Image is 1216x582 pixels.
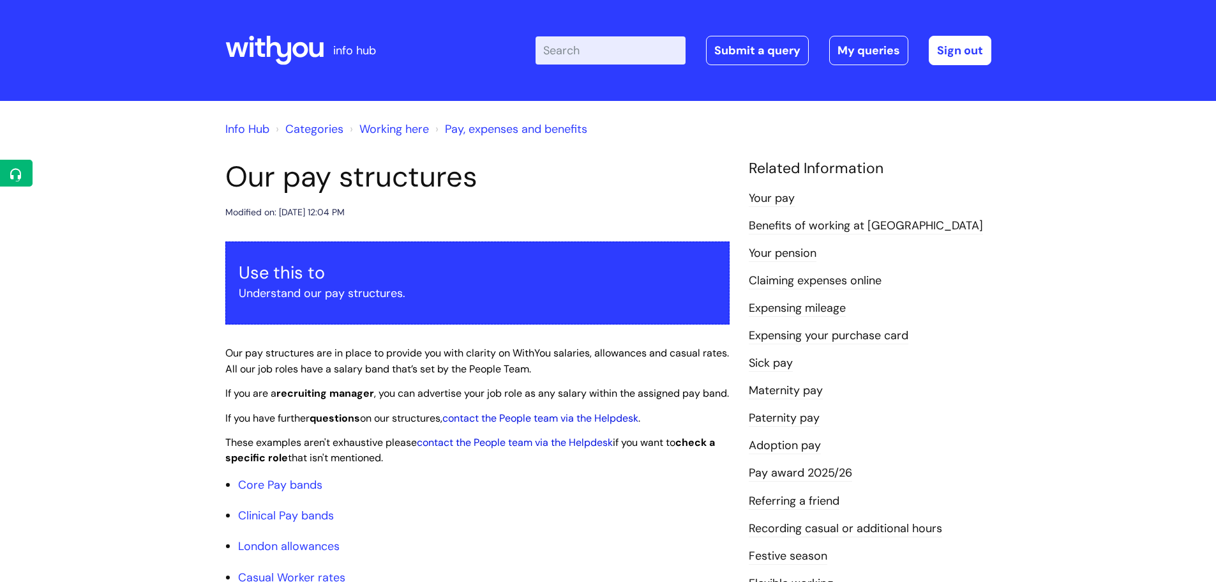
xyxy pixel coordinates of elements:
a: Festive season [749,548,827,565]
p: Understand our pay structures. [239,283,716,303]
span: If you are a , you can advertise your job role as any salary within the assigned pay band. [225,387,729,400]
p: info hub [333,40,376,61]
span: If you have further on our structures, . [225,411,640,425]
h4: Related Information [749,160,991,178]
a: Info Hub [225,121,269,137]
h1: Our pay structures [225,160,730,194]
a: Paternity pay [749,410,820,427]
a: Sign out [929,36,991,65]
span: These examples aren't exhaustive please if you want to that isn't mentioned. [225,436,715,465]
a: Submit a query [706,36,809,65]
a: Pay, expenses and benefits [445,121,587,137]
li: Pay, expenses and benefits [432,119,587,139]
a: Adoption pay [749,438,821,454]
a: Pay award 2025/26 [749,465,852,482]
input: Search [536,36,686,65]
a: Categories [285,121,343,137]
li: Solution home [273,119,343,139]
strong: questions [310,411,360,425]
a: Working here [359,121,429,137]
a: London allowances [238,539,340,554]
a: Expensing mileage [749,300,846,317]
h3: Use this to [239,263,716,283]
a: Expensing your purchase card [749,328,908,344]
a: Clinical Pay bands [238,508,334,523]
a: Core Pay bands [238,477,322,493]
div: | - [536,36,991,65]
a: Sick pay [749,355,793,372]
li: Working here [347,119,429,139]
a: Recording casual or additional hours [749,521,942,537]
a: Benefits of working at [GEOGRAPHIC_DATA] [749,218,983,234]
span: Our pay structures are in place to provide you with clarity on WithYou salaries, allowances and c... [225,346,729,376]
a: Your pay [749,190,795,207]
a: contact the People team via the Helpdesk [417,436,613,449]
a: contact the People team via the Helpdesk [442,411,638,425]
a: Referring a friend [749,493,839,510]
div: Modified on: [DATE] 12:04 PM [225,204,345,220]
a: Your pension [749,245,816,262]
a: My queries [829,36,908,65]
a: Maternity pay [749,383,823,399]
a: Claiming expenses online [749,273,882,289]
strong: recruiting manager [276,387,374,400]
